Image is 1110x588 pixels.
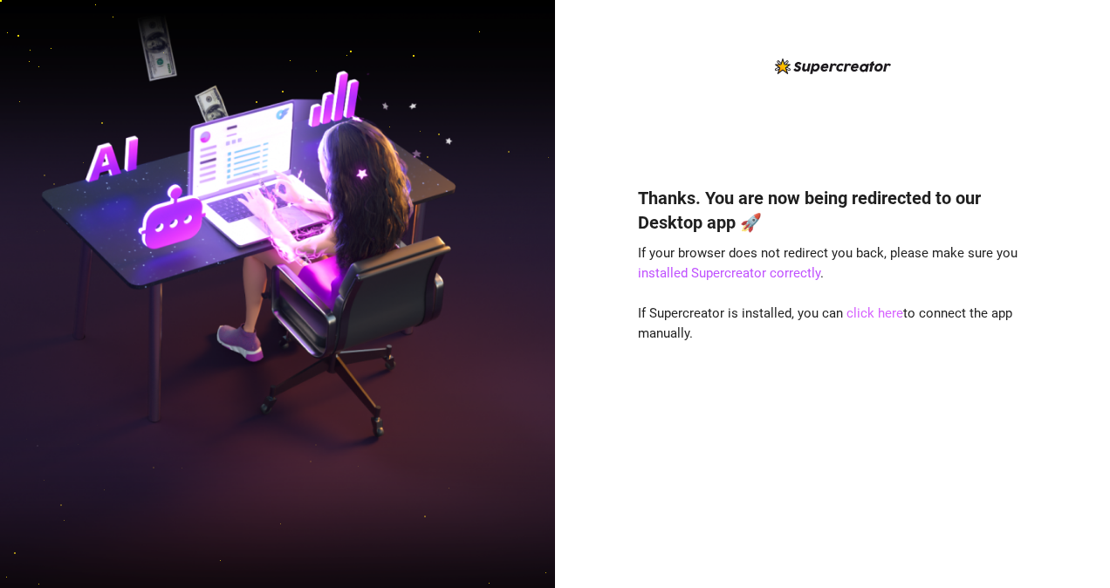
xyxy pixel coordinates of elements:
span: If your browser does not redirect you back, please make sure you . [638,245,1017,282]
span: If Supercreator is installed, you can to connect the app manually. [638,305,1012,342]
a: installed Supercreator correctly [638,265,820,281]
h4: Thanks. You are now being redirected to our Desktop app 🚀 [638,186,1027,235]
a: click here [846,305,903,321]
img: logo-BBDzfeDw.svg [775,58,891,74]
